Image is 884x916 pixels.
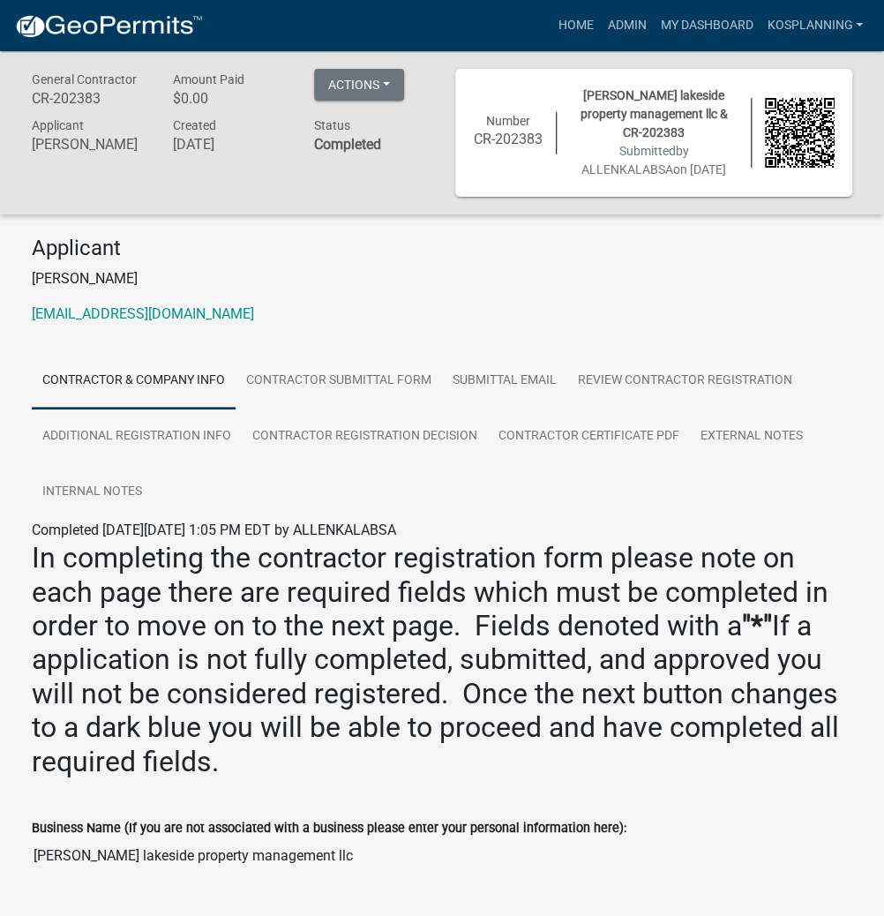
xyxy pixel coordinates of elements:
[488,409,690,465] a: Contractor Certificate PDF
[653,9,760,42] a: My Dashboard
[32,236,852,261] h4: Applicant
[551,9,600,42] a: Home
[173,136,288,153] h6: [DATE]
[760,9,870,42] a: kosplanning
[473,131,543,147] h6: CR-202383
[242,409,488,465] a: Contractor Registration Decision
[173,72,244,86] span: Amount Paid
[173,90,288,107] h6: $0.00
[32,118,84,132] span: Applicant
[32,541,852,778] h2: In completing the contractor registration form please note on each page there are required fields...
[32,464,153,521] a: Internal Notes
[32,305,254,322] a: [EMAIL_ADDRESS][DOMAIN_NAME]
[765,98,835,168] img: QR code
[32,90,146,107] h6: CR-202383
[173,118,216,132] span: Created
[236,353,442,409] a: Contractor Submittal Form
[600,9,653,42] a: Admin
[442,353,567,409] a: Submittal Email
[567,353,803,409] a: Review Contractor Registration
[32,522,396,538] span: Completed [DATE][DATE] 1:05 PM EDT by ALLENKALABSA
[581,88,728,139] span: [PERSON_NAME] lakeside property management llc & CR-202383
[314,118,350,132] span: Status
[581,144,726,176] span: Submitted on [DATE]
[32,72,137,86] span: General Contractor
[32,353,236,409] a: Contractor & Company Info
[486,114,530,128] span: Number
[32,409,242,465] a: Additional Registration Info
[314,69,404,101] button: Actions
[314,136,381,153] strong: Completed
[32,268,852,289] p: [PERSON_NAME]
[32,136,146,153] h6: [PERSON_NAME]
[32,822,626,835] label: Business Name (If you are not associated with a business please enter your personal information h...
[690,409,813,465] a: External Notes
